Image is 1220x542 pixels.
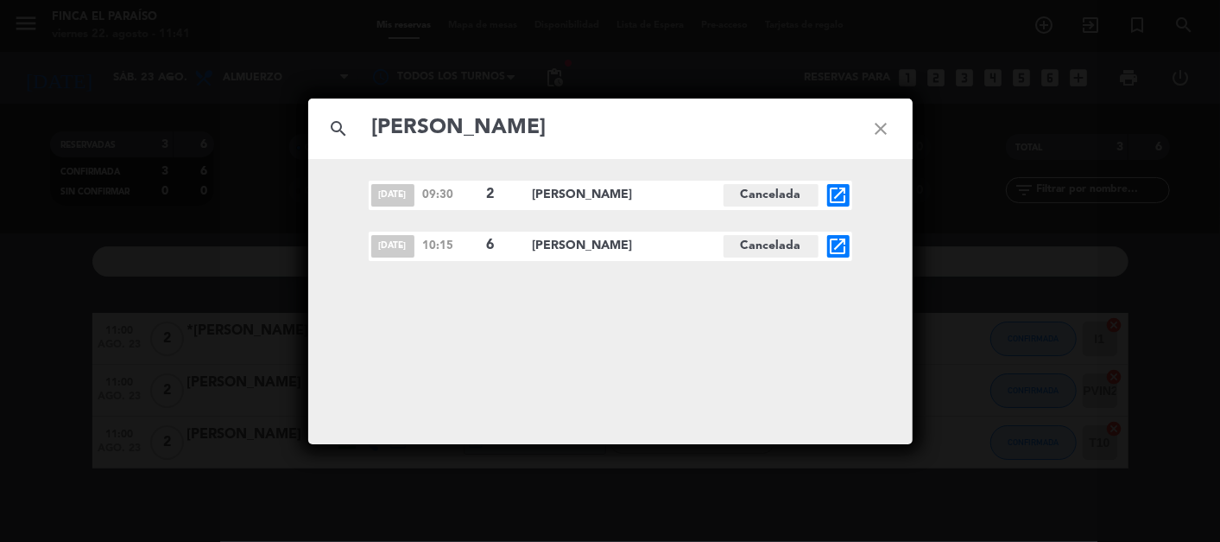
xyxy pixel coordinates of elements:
span: 09:30 [423,186,478,204]
span: 6 [487,234,518,257]
span: [PERSON_NAME] [533,185,724,205]
i: open_in_new [828,185,849,206]
span: Cancelada [724,235,819,258]
input: Buscar reservas [370,111,850,146]
span: [DATE] [371,235,414,258]
span: [DATE] [371,184,414,207]
i: close [850,98,913,160]
span: 2 [487,183,518,206]
span: Cancelada [724,184,819,207]
span: [PERSON_NAME] [533,236,724,256]
i: search [308,98,370,160]
span: 10:15 [423,237,478,255]
i: open_in_new [828,236,849,257]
